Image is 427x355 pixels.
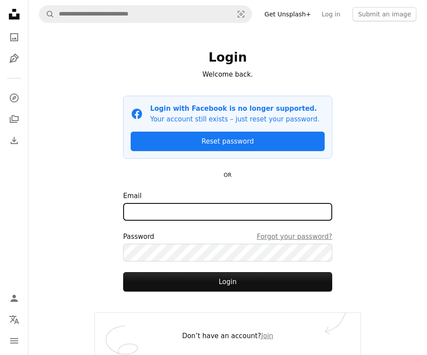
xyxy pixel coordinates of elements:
[230,6,252,23] button: Visual search
[123,69,332,80] p: Welcome back.
[123,272,332,292] button: Login
[150,114,319,125] p: Your account still exists – just reset your password.
[5,50,23,67] a: Illustrations
[5,89,23,107] a: Explore
[5,311,23,328] button: Language
[150,103,319,114] p: Login with Facebook is no longer supported.
[316,7,345,21] a: Log in
[261,332,273,340] a: Join
[5,332,23,350] button: Menu
[123,191,332,221] label: Email
[123,203,332,221] input: Email
[5,5,23,25] a: Home — Unsplash
[131,132,325,151] a: Reset password
[257,231,332,242] a: Forgot your password?
[123,50,332,66] h1: Login
[5,110,23,128] a: Collections
[39,6,54,23] button: Search Unsplash
[259,7,316,21] a: Get Unsplash+
[353,7,416,21] button: Submit an image
[123,244,332,261] input: PasswordForgot your password?
[5,132,23,149] a: Download History
[224,172,232,178] small: OR
[5,28,23,46] a: Photos
[5,289,23,307] a: Log in / Sign up
[123,231,332,242] div: Password
[39,5,252,23] form: Find visuals sitewide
